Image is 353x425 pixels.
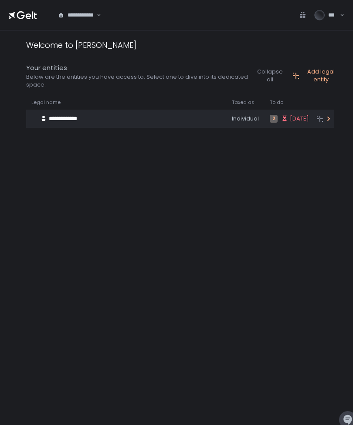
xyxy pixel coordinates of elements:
[270,99,283,106] span: To do
[270,115,278,123] span: 2
[292,68,341,84] button: Add legal entity
[255,68,285,84] button: Collapse all
[26,39,136,51] div: Welcome to [PERSON_NAME]
[95,11,96,20] input: Search for option
[232,115,259,123] div: Individual
[26,73,251,89] div: Below are the entities you have access to. Select one to dive into its dedicated space.
[52,5,101,25] div: Search for option
[290,115,309,123] span: [DATE]
[232,99,255,106] span: Taxed as
[31,99,61,106] span: Legal name
[26,63,251,73] div: Your entities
